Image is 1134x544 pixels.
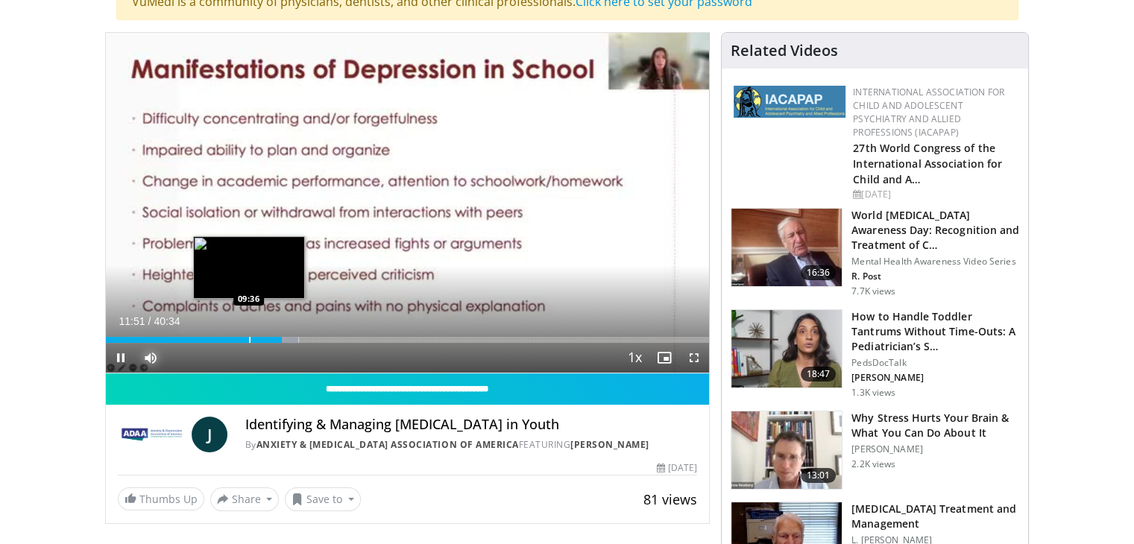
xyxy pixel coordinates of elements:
span: 13:01 [801,468,837,483]
div: Progress Bar [106,337,710,343]
span: / [148,315,151,327]
span: 11:51 [119,315,145,327]
button: Pause [106,343,136,373]
button: Playback Rate [620,343,649,373]
a: 16:36 World [MEDICAL_DATA] Awareness Day: Recognition and Treatment of C… Mental Health Awareness... [731,208,1019,297]
img: 2a9917ce-aac2-4f82-acde-720e532d7410.png.150x105_q85_autocrop_double_scale_upscale_version-0.2.png [734,86,845,118]
img: Anxiety & Depression Association of America [118,417,186,452]
p: [PERSON_NAME] [851,372,1019,384]
p: R. Post [851,271,1019,282]
span: 40:34 [154,315,180,327]
a: International Association for Child and Adolescent Psychiatry and Allied Professions (IACAPAP) [853,86,1004,139]
a: [PERSON_NAME] [570,438,649,451]
h3: Why Stress Hurts Your Brain & What You Can Do About It [851,411,1019,440]
a: Anxiety & [MEDICAL_DATA] Association of America [256,438,519,451]
div: [DATE] [853,188,1016,201]
span: 81 views [643,490,697,508]
h4: Related Videos [731,42,838,60]
p: 2.2K views [851,458,895,470]
div: By FEATURING [245,438,697,452]
button: Share [210,487,280,511]
p: 1.3K views [851,387,895,399]
div: [DATE] [657,461,697,475]
img: dad9b3bb-f8af-4dab-abc0-c3e0a61b252e.150x105_q85_crop-smart_upscale.jpg [731,209,842,286]
span: 16:36 [801,265,837,280]
button: Mute [136,343,166,373]
h3: [MEDICAL_DATA] Treatment and Management [851,502,1019,531]
button: Enable picture-in-picture mode [649,343,679,373]
a: 27th World Congress of the International Association for Child and A… [853,141,1002,186]
p: PedsDocTalk [851,357,1019,369]
h3: How to Handle Toddler Tantrums Without Time-Outs: A Pediatrician’s S… [851,309,1019,354]
a: J [192,417,227,452]
p: 7.7K views [851,285,895,297]
a: Thumbs Up [118,487,204,510]
button: Save to [285,487,361,511]
h3: World [MEDICAL_DATA] Awareness Day: Recognition and Treatment of C… [851,208,1019,253]
a: 18:47 How to Handle Toddler Tantrums Without Time-Outs: A Pediatrician’s S… PedsDocTalk [PERSON_N... [731,309,1019,399]
img: image.jpeg [193,236,305,299]
a: 13:01 Why Stress Hurts Your Brain & What You Can Do About It [PERSON_NAME] 2.2K views [731,411,1019,490]
h4: Identifying & Managing [MEDICAL_DATA] in Youth [245,417,697,433]
button: Fullscreen [679,343,709,373]
p: Mental Health Awareness Video Series [851,256,1019,268]
span: 18:47 [801,367,837,382]
p: [PERSON_NAME] [851,443,1019,455]
video-js: Video Player [106,33,710,373]
img: 50ea502b-14b0-43c2-900c-1755f08e888a.150x105_q85_crop-smart_upscale.jpg [731,310,842,388]
img: 153729e0-faea-4f29-b75f-59bcd55f36ca.150x105_q85_crop-smart_upscale.jpg [731,411,842,489]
